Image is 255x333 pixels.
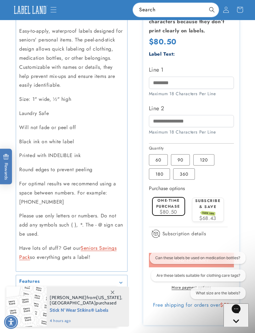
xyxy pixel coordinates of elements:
span: [US_STATE] [96,295,121,300]
label: 60 [149,154,168,166]
p: Black ink on white label [19,137,124,146]
span: SAVE 15% [201,211,215,216]
div: Accessibility Menu [4,315,18,329]
span: from , purchased [50,295,122,306]
label: 90 [171,154,190,166]
iframe: Gorgias live chat conversation starters [142,252,249,305]
span: $80.50 [160,208,177,216]
label: Line 1 [149,65,234,75]
p: Size: 1" wide, ½" high [19,95,124,104]
summary: Menu [47,3,60,17]
p: Will not fade or peel off [19,123,124,132]
label: 180 [149,168,170,180]
label: Purchase options [149,185,185,192]
label: Subscribe & save [195,198,221,216]
span: [GEOGRAPHIC_DATA] [50,300,96,306]
p: Have lots of stuff? Get our so everything gets a label! [19,244,124,262]
span: 4 hours ago [50,318,122,324]
p: Easy-to-apply, waterproof labels designed for seniors' personal items. The peel-and-stick design ... [19,27,124,90]
div: Maximum 18 Characters Per Line [149,90,234,97]
p: Please use only letters or numbers. Do not add any symbols such ( ), *. The - @ sign can be used. [19,211,124,238]
label: Line 2 [149,103,234,113]
img: Label Land [12,4,48,16]
span: Subscription details [162,230,206,237]
summary: Features [16,275,127,289]
h2: Features [19,278,40,285]
span: Stick N' Wear Stikins® Labels [50,306,122,314]
a: Label Land [9,2,50,18]
span: Rewards [3,154,9,180]
p: Laundry Safe [19,109,124,118]
a: Seniors Savings Pack [19,244,116,261]
iframe: Gorgias live chat messenger [224,303,249,327]
span: $68.43 [199,215,216,222]
span: 50 [223,301,229,308]
span: $ [220,301,223,308]
p: Round edges to prevent peeling [19,165,124,174]
legend: Quantity [149,145,165,151]
button: Search [205,3,219,17]
span: $80.50 [149,36,177,47]
label: One-time purchase [156,198,180,209]
strong: Avoid dashes and special characters because they don’t print clearly on labels. [149,9,224,34]
div: Maximum 18 Characters Per Line [149,129,234,135]
iframe: Sign Up via Text for Offers [5,283,80,302]
label: 120 [193,154,214,166]
p: For optimal results we recommend using a space between numbers. For example: [PHONE_NUMBER] [19,179,124,206]
p: Printed with INDELIBLE ink [19,151,124,160]
label: 360 [173,168,195,180]
label: Label Text: [149,51,175,58]
div: Free shipping for orders over [149,302,234,308]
